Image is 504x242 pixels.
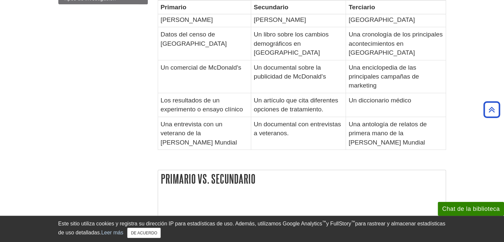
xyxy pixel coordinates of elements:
[349,64,419,89] font: Una enciclopedia de las principales campañas de marketing
[161,7,218,23] font: El texto del discurso [PERSON_NAME]
[58,221,322,226] font: Este sitio utiliza cookies y registra su dirección IP para estadísticas de uso. Además, utilizamo...
[349,31,443,56] font: Una cronología de los principales acontecimientos en [GEOGRAPHIC_DATA]
[161,4,187,11] font: Primario
[349,97,411,104] font: Un diccionario médico
[161,64,242,71] font: Un comercial de McDonald's
[161,97,243,113] font: Los resultados de un experimento o ensayo clínico
[254,97,338,113] font: Un artículo que cita diferentes opciones de tratamiento.
[349,7,435,23] font: Un libro de texto de historia de [GEOGRAPHIC_DATA]
[481,105,502,114] a: Volver arriba
[326,221,351,226] font: y FullStory
[254,64,326,80] font: Un documental sobre la publicidad de McDonald's
[442,206,500,212] font: Chat de la biblioteca
[254,4,289,11] font: Secundario
[254,7,321,23] font: Un análisis del discurso [PERSON_NAME]
[351,220,355,224] font: ™
[161,121,237,146] font: Una entrevista con un veterano de la [PERSON_NAME] Mundial
[101,230,123,235] a: Leer más
[127,228,161,238] button: Cerca
[58,221,445,235] font: para rastrear y almacenar estadísticas de uso detalladas.
[322,220,326,224] font: ™
[254,31,329,56] font: Un libro sobre los cambios demográficos en [GEOGRAPHIC_DATA]
[349,4,375,11] font: Terciario
[131,231,157,235] font: DE ACUERDO
[161,172,255,186] font: Primario vs. Secundario
[349,121,427,146] font: Una antología de relatos de primera mano de la [PERSON_NAME] Mundial
[254,121,341,137] font: Un documental con entrevistas a veteranos.
[161,31,227,47] font: Datos del censo de [GEOGRAPHIC_DATA]
[438,202,504,216] button: Chat de la biblioteca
